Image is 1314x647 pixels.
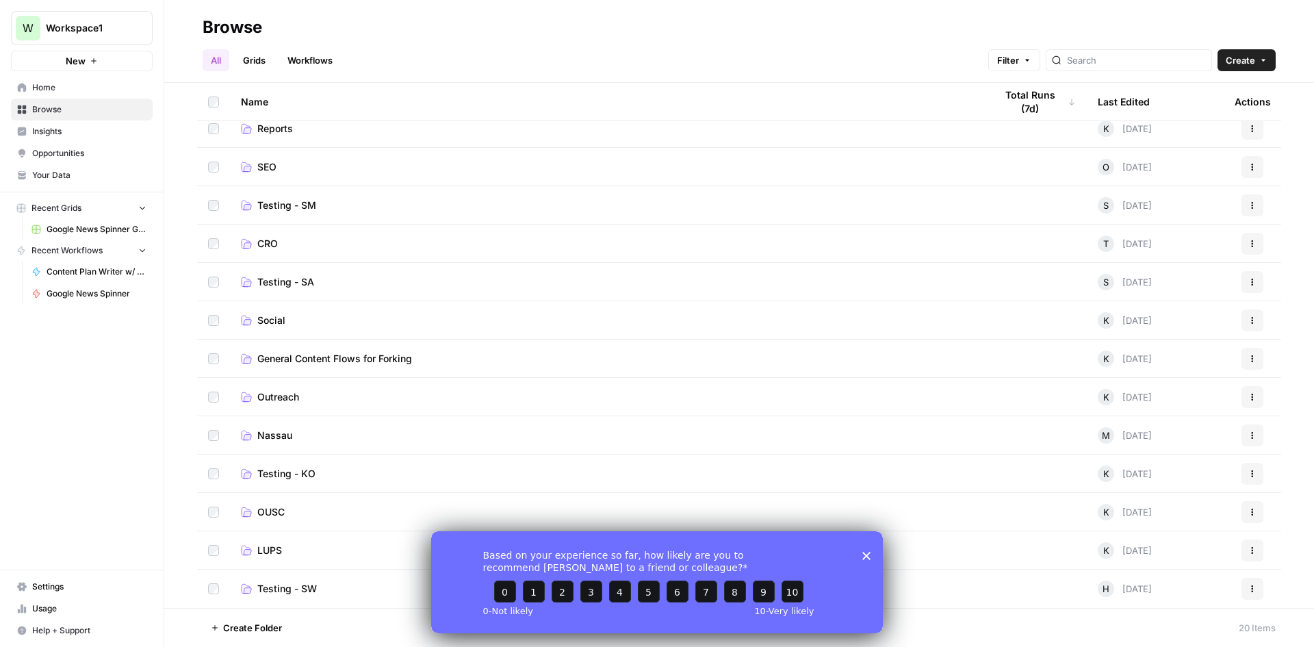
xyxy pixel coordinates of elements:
[241,582,973,596] a: Testing - SW
[32,581,146,593] span: Settings
[46,21,129,35] span: Workspace1
[47,266,146,278] span: Content Plan Writer w/ Visual Suggestions
[1103,275,1109,289] span: S
[32,147,146,160] span: Opportunities
[1239,621,1276,635] div: 20 Items
[11,598,153,620] a: Usage
[11,142,153,164] a: Opportunities
[257,122,293,136] span: Reports
[431,531,883,633] iframe: Survey from AirOps
[32,624,146,637] span: Help + Support
[31,244,103,257] span: Recent Workflows
[257,275,314,289] span: Testing - SA
[1067,53,1206,67] input: Search
[241,275,973,289] a: Testing - SA
[11,51,153,71] button: New
[241,505,973,519] a: OUSC
[235,49,274,71] a: Grids
[257,314,285,327] span: Social
[11,77,153,99] a: Home
[995,83,1076,120] div: Total Runs (7d)
[257,429,292,442] span: Nassau
[47,223,146,236] span: Google News Spinner Grid
[32,169,146,181] span: Your Data
[241,467,973,481] a: Testing - KO
[11,164,153,186] a: Your Data
[1098,312,1152,329] div: [DATE]
[1103,199,1109,212] span: S
[203,617,290,639] button: Create Folder
[241,390,973,404] a: Outreach
[257,199,316,212] span: Testing - SM
[32,602,146,615] span: Usage
[241,160,973,174] a: SEO
[241,352,973,366] a: General Content Flows for Forking
[1103,582,1109,596] span: H
[25,218,153,240] a: Google News Spinner Grid
[1098,427,1152,444] div: [DATE]
[257,390,299,404] span: Outreach
[1235,83,1271,120] div: Actions
[1103,352,1109,366] span: K
[1103,160,1109,174] span: O
[47,288,146,300] span: Google News Spinner
[1098,120,1152,137] div: [DATE]
[257,505,285,519] span: OUSC
[997,53,1019,67] span: Filter
[25,283,153,305] a: Google News Spinner
[1098,236,1152,252] div: [DATE]
[279,49,341,71] a: Workflows
[241,429,973,442] a: Nassau
[203,49,229,71] a: All
[1226,53,1255,67] span: Create
[241,544,973,557] a: LUPS
[23,20,34,36] span: W
[1103,467,1109,481] span: K
[1103,237,1109,251] span: T
[1098,197,1152,214] div: [DATE]
[988,49,1040,71] button: Filter
[241,83,973,120] div: Name
[203,16,262,38] div: Browse
[25,261,153,283] a: Content Plan Writer w/ Visual Suggestions
[11,576,153,598] a: Settings
[1098,389,1152,405] div: [DATE]
[1103,505,1109,519] span: K
[1098,504,1152,520] div: [DATE]
[11,99,153,120] a: Browse
[257,237,278,251] span: CRO
[241,122,973,136] a: Reports
[11,240,153,261] button: Recent Workflows
[1218,49,1276,71] button: Create
[11,120,153,142] a: Insights
[257,160,276,174] span: SEO
[11,11,153,45] button: Workspace: Workspace1
[1098,351,1152,367] div: [DATE]
[1098,159,1152,175] div: [DATE]
[1098,466,1152,482] div: [DATE]
[257,582,317,596] span: Testing - SW
[1098,542,1152,559] div: [DATE]
[223,621,282,635] span: Create Folder
[257,352,412,366] span: General Content Flows for Forking
[11,198,153,218] button: Recent Grids
[66,54,86,68] span: New
[241,199,973,212] a: Testing - SM
[1098,274,1152,290] div: [DATE]
[1103,314,1109,327] span: K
